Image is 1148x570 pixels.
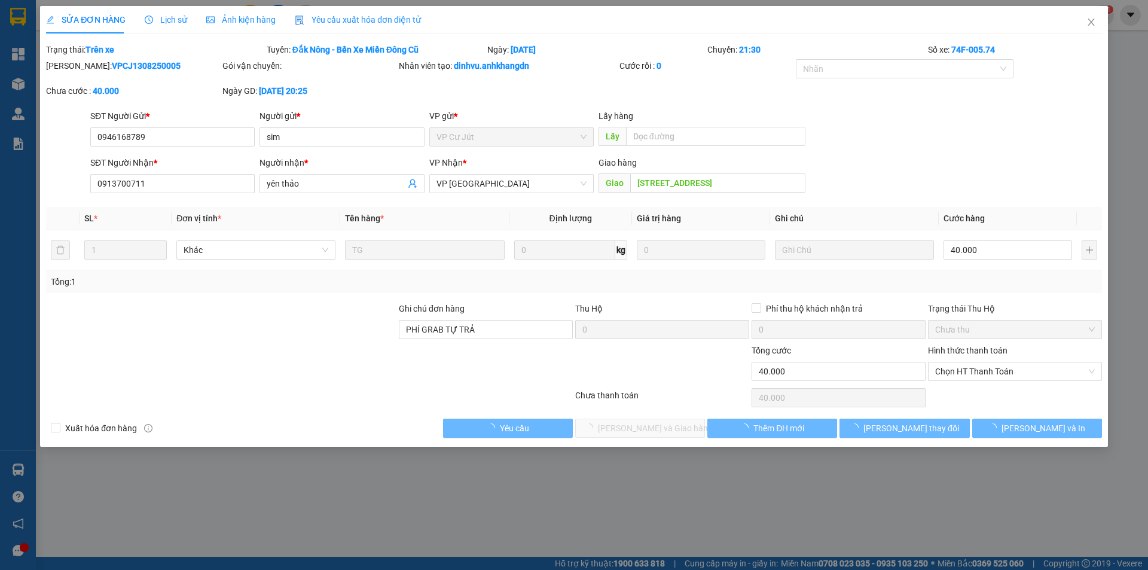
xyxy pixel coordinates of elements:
[184,241,328,259] span: Khác
[487,423,500,432] span: loading
[511,45,536,54] b: [DATE]
[145,16,153,24] span: clock-circle
[637,214,681,223] span: Giá trị hàng
[265,43,486,56] div: Tuyến:
[259,156,424,169] div: Người nhận
[51,275,443,288] div: Tổng: 1
[112,61,181,71] b: VPCJ1308250005
[1002,422,1085,435] span: [PERSON_NAME] và In
[399,320,573,339] input: Ghi chú đơn hàng
[86,45,114,54] b: Trên xe
[222,59,396,72] div: Gói vận chuyển:
[206,15,276,25] span: Ảnh kiện hàng
[206,16,215,24] span: picture
[259,109,424,123] div: Người gửi
[145,15,187,25] span: Lịch sử
[770,207,939,230] th: Ghi chú
[739,45,761,54] b: 21:30
[90,109,255,123] div: SĐT Người Gửi
[345,240,504,260] input: VD: Bàn, Ghế
[408,179,417,188] span: user-add
[935,321,1095,339] span: Chưa thu
[295,15,421,25] span: Yêu cầu xuất hóa đơn điện tử
[399,59,617,72] div: Nhân viên tạo:
[259,86,307,96] b: [DATE] 20:25
[436,128,587,146] span: VP Cư Jút
[615,240,627,260] span: kg
[60,422,142,435] span: Xuất hóa đơn hàng
[575,304,603,313] span: Thu Hộ
[292,45,419,54] b: Đắk Nông - Bến Xe Miền Đông Cũ
[599,111,633,121] span: Lấy hàng
[630,173,805,193] input: Dọc đường
[90,156,255,169] div: SĐT Người Nhận
[549,214,592,223] span: Định lượng
[753,422,804,435] span: Thêm ĐH mới
[928,346,1007,355] label: Hình thức thanh toán
[500,422,529,435] span: Yêu cầu
[429,109,594,123] div: VP gửi
[839,419,969,438] button: [PERSON_NAME] thay đổi
[850,423,863,432] span: loading
[46,59,220,72] div: [PERSON_NAME]:
[295,16,304,25] img: icon
[222,84,396,97] div: Ngày GD:
[144,424,152,432] span: info-circle
[46,16,54,24] span: edit
[84,214,94,223] span: SL
[951,45,995,54] b: 74F-005.74
[399,304,465,313] label: Ghi chú đơn hàng
[1074,6,1108,39] button: Close
[93,86,119,96] b: 40.000
[176,214,221,223] span: Đơn vị tính
[988,423,1002,432] span: loading
[740,423,753,432] span: loading
[928,302,1102,315] div: Trạng thái Thu Hộ
[574,389,750,410] div: Chưa thanh toán
[927,43,1103,56] div: Số xe:
[486,43,707,56] div: Ngày:
[863,422,959,435] span: [PERSON_NAME] thay đổi
[46,84,220,97] div: Chưa cước :
[972,419,1102,438] button: [PERSON_NAME] và In
[45,43,265,56] div: Trạng thái:
[599,127,626,146] span: Lấy
[436,175,587,193] span: VP Sài Gòn
[1082,240,1097,260] button: plus
[752,346,791,355] span: Tổng cước
[575,419,705,438] button: [PERSON_NAME] và Giao hàng
[599,173,630,193] span: Giao
[626,127,805,146] input: Dọc đường
[599,158,637,167] span: Giao hàng
[1086,17,1096,27] span: close
[761,302,868,315] span: Phí thu hộ khách nhận trả
[944,214,985,223] span: Cước hàng
[657,61,661,71] b: 0
[707,419,837,438] button: Thêm ĐH mới
[935,362,1095,380] span: Chọn HT Thanh Toán
[454,61,529,71] b: dinhvu.anhkhangdn
[706,43,927,56] div: Chuyến:
[345,214,384,223] span: Tên hàng
[637,240,765,260] input: 0
[46,15,126,25] span: SỬA ĐƠN HÀNG
[429,158,463,167] span: VP Nhận
[443,419,573,438] button: Yêu cầu
[619,59,793,72] div: Cước rồi :
[51,240,70,260] button: delete
[775,240,934,260] input: Ghi Chú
